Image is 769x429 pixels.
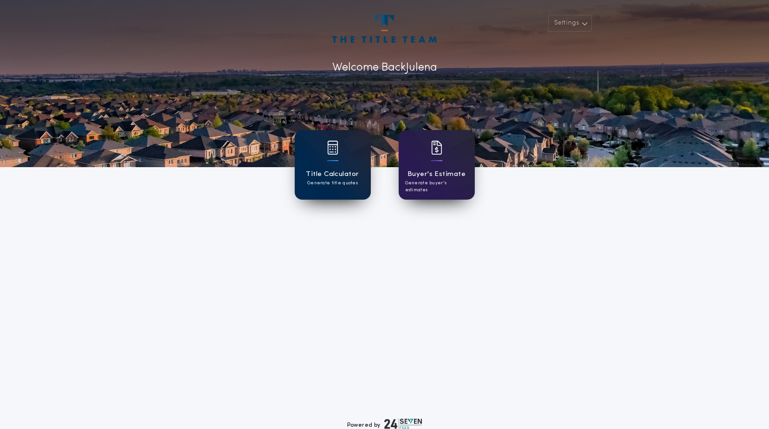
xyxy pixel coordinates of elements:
[307,180,358,187] p: Generate title quotes
[405,180,468,194] p: Generate buyer's estimates
[295,130,371,200] a: card iconTitle CalculatorGenerate title quotes
[431,141,442,155] img: card icon
[407,169,465,180] h1: Buyer's Estimate
[332,15,436,43] img: account-logo
[332,59,437,76] p: Welcome Back Julena
[548,15,592,32] button: Settings
[327,141,338,155] img: card icon
[399,130,475,200] a: card iconBuyer's EstimateGenerate buyer's estimates
[306,169,359,180] h1: Title Calculator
